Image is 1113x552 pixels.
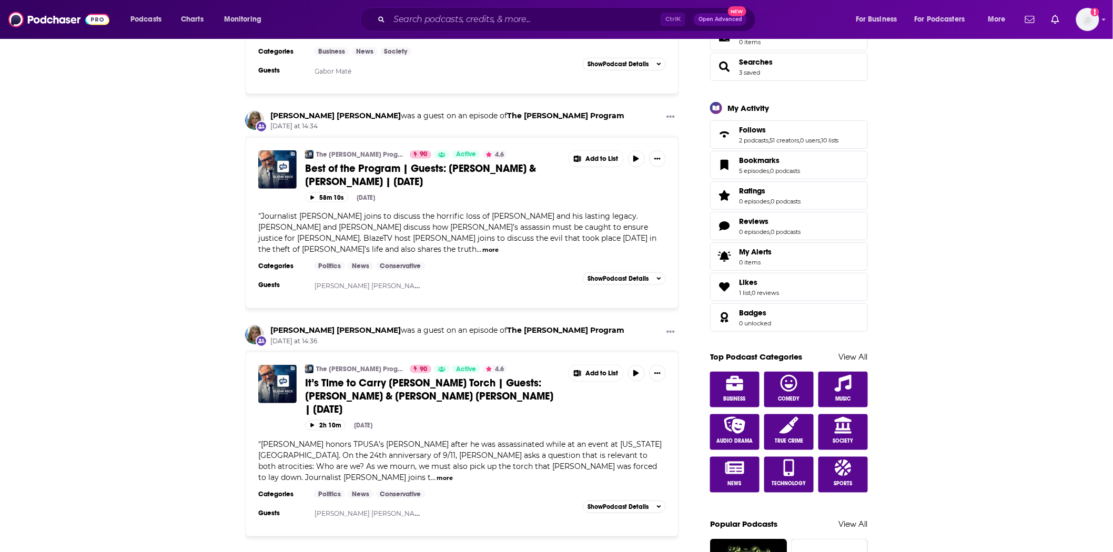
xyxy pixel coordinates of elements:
button: open menu [980,11,1019,28]
a: Show notifications dropdown [1021,11,1039,28]
span: Monitoring [224,12,261,27]
a: 0 unlocked [739,320,771,327]
span: Show Podcast Details [588,60,649,68]
a: Follows [714,127,735,142]
a: 51 creators [770,137,799,144]
span: Audio Drama [716,438,753,444]
a: 1 list [739,289,751,297]
a: Technology [764,457,814,493]
span: Add to List [585,370,618,377]
a: Top Podcast Categories [710,352,802,362]
h3: Guests [258,509,306,517]
span: , [751,289,752,297]
span: 90 [420,149,427,160]
a: [PERSON_NAME] [PERSON_NAME], [315,509,429,517]
a: Podchaser - Follow, Share and Rate Podcasts [8,9,109,29]
span: " [258,211,656,254]
span: News [728,481,742,487]
span: 0 items [739,259,772,266]
span: My Alerts [714,249,735,264]
button: Show profile menu [1076,8,1099,31]
span: Best of the Program | Guests: [PERSON_NAME] & [PERSON_NAME] | [DATE] [305,162,536,188]
span: Music [836,396,851,402]
a: Allie Beth Stuckey [270,111,401,120]
a: Audio Drama [710,414,760,450]
a: Follows [739,125,839,135]
a: Searches [714,59,735,74]
a: The Glenn Beck Program [305,150,313,159]
button: open menu [217,11,275,28]
button: ShowPodcast Details [583,500,666,513]
button: ShowPodcast Details [583,272,666,285]
span: True Crime [775,438,803,444]
img: The Glenn Beck Program [305,365,313,373]
a: Ratings [739,186,801,196]
a: The Glenn Beck Program [507,325,624,335]
a: Popular Podcasts [710,519,777,529]
button: Show More Button [569,365,623,381]
a: Society [380,47,412,56]
a: Badges [739,308,771,318]
span: Show Podcast Details [588,275,649,282]
span: , [769,167,770,175]
a: News [348,262,373,270]
span: Reviews [710,212,868,240]
span: Logged in as hmill [1076,8,1099,31]
button: open menu [123,11,175,28]
span: Bookmarks [739,156,780,165]
button: ShowPodcast Details [583,58,666,70]
a: News [710,457,760,493]
div: [DATE] [357,194,375,201]
span: Reviews [739,217,768,226]
a: 90 [410,365,431,373]
a: 0 reviews [752,289,779,297]
span: Podcasts [130,12,161,27]
img: User Profile [1076,8,1099,31]
span: Bookmarks [710,151,868,179]
a: 0 podcasts [771,198,801,205]
span: 90 [420,364,427,375]
span: , [770,198,771,205]
button: Show More Button [569,151,623,167]
span: Comedy [778,396,800,402]
a: News [352,47,378,56]
span: Searches [710,53,868,81]
a: Allie Beth Stuckey [245,111,264,130]
span: My Alerts [739,247,772,257]
a: Badges [714,310,735,325]
a: Bookmarks [714,158,735,172]
div: [DATE] [354,422,372,429]
div: New Appearance [256,121,267,132]
span: , [799,137,800,144]
h3: Categories [258,490,306,498]
button: Show More Button [662,111,679,124]
a: 0 podcasts [771,228,801,236]
a: The [PERSON_NAME] Program [316,150,403,159]
a: Best of the Program | Guests: [PERSON_NAME] & [PERSON_NAME] | [DATE] [305,162,561,188]
span: , [820,137,821,144]
a: Music [818,372,868,407]
h3: Categories [258,262,306,270]
h3: was a guest on an episode of [270,111,624,121]
span: Journalist [PERSON_NAME] joins to discuss the horrific loss of [PERSON_NAME] and his lasting lega... [258,211,656,254]
a: Politics [314,490,345,498]
span: Business [724,396,746,402]
h3: was a guest on an episode of [270,325,624,335]
a: 2 podcasts [739,137,768,144]
img: It’s Time to Carry Charlie Kirk’s Torch | Guests: Megyn Kelly & Allie Beth Stuckey | 9/11/25 [258,365,297,403]
span: Ctrl K [661,13,685,26]
span: Active [456,364,476,375]
button: 2h 10m [305,420,346,430]
span: New [728,6,747,16]
img: Best of the Program | Guests: Steve Deace & Liz Wheeler | 9/11/25 [258,150,297,189]
span: Active [456,149,476,160]
button: open menu [908,11,980,28]
span: , [768,137,770,144]
button: Open AdvancedNew [694,13,747,26]
span: Badges [710,303,868,332]
button: open menu [848,11,910,28]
